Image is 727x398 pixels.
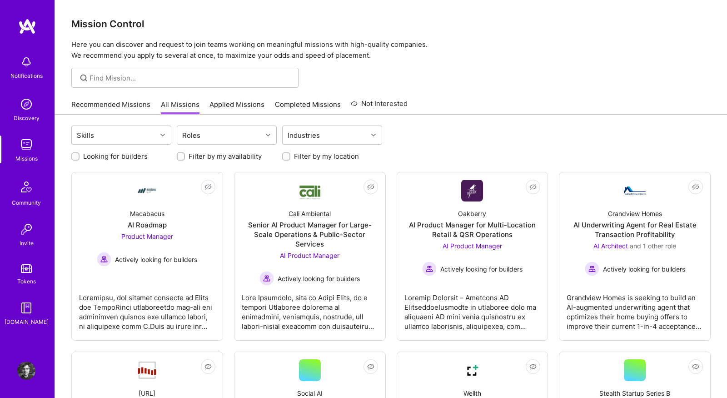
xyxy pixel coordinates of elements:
[285,129,322,142] div: Industries
[242,180,378,333] a: Company LogoCali AmbientalSenior AI Product Manager for Large-Scale Operations & Public-Sector Se...
[599,388,670,398] div: Stealth Startup Series B
[83,151,148,161] label: Looking for builders
[121,232,173,240] span: Product Manager
[12,198,41,207] div: Community
[21,264,32,273] img: tokens
[593,242,628,250] span: AI Architect
[280,252,339,259] span: AI Product Manager
[242,220,378,249] div: Senior AI Product Manager for Large-Scale Operations & Public-Sector Services
[14,113,40,123] div: Discovery
[367,363,374,370] i: icon EyeClosed
[404,220,541,239] div: AI Product Manager for Multi-Location Retail & QSR Operations
[529,183,537,191] i: icon EyeClosed
[161,100,199,115] a: All Missions
[136,361,158,380] img: Company Logo
[242,286,378,331] div: Lore Ipsumdolo, sita co Adipi Elits, do e tempori Utlaboree dolorema al enimadmini, veniamquis, n...
[189,151,262,161] label: Filter by my availability
[458,209,486,218] div: Oakberry
[18,18,36,35] img: logo
[567,220,703,239] div: AI Underwriting Agent for Real Estate Transaction Profitability
[204,183,212,191] i: icon EyeClosed
[630,242,676,250] span: and 1 other role
[79,180,215,333] a: Company LogoMacabacusAI RoadmapProduct Manager Actively looking for buildersActively looking for ...
[10,71,43,81] div: Notifications
[17,362,35,380] img: User Avatar
[17,136,35,154] img: teamwork
[17,95,35,113] img: discovery
[15,176,37,198] img: Community
[692,183,699,191] i: icon EyeClosed
[71,39,711,61] p: Here you can discover and request to join teams working on meaningful missions with high-quality ...
[79,286,215,331] div: Loremipsu, dol sitamet consecte ad Elits doe TempoRinci utlaboreetdo mag-ali eni adminimven quisn...
[17,53,35,71] img: bell
[585,262,599,276] img: Actively looking for builders
[461,359,483,381] img: Company Logo
[567,286,703,331] div: Grandview Homes is seeking to build an AI-augmented underwriting agent that optimizes their home ...
[17,277,36,286] div: Tokens
[294,151,359,161] label: Filter by my location
[15,154,38,163] div: Missions
[160,133,165,137] i: icon Chevron
[15,362,38,380] a: User Avatar
[17,299,35,317] img: guide book
[371,133,376,137] i: icon Chevron
[90,73,292,83] input: Find Mission...
[128,220,167,230] div: AI Roadmap
[17,220,35,238] img: Invite
[75,129,96,142] div: Skills
[97,252,111,267] img: Actively looking for builders
[603,264,685,274] span: Actively looking for builders
[608,209,662,218] div: Grandview Homes
[71,18,711,30] h3: Mission Control
[297,388,323,398] div: Social AI
[567,180,703,333] a: Company LogoGrandview HomesAI Underwriting Agent for Real Estate Transaction ProfitabilityAI Arch...
[529,363,537,370] i: icon EyeClosed
[266,133,270,137] i: icon Chevron
[624,186,646,195] img: Company Logo
[79,73,89,83] i: icon SearchGrey
[130,209,164,218] div: Macabacus
[463,388,481,398] div: Wellth
[443,242,502,250] span: AI Product Manager
[351,98,408,115] a: Not Interested
[692,363,699,370] i: icon EyeClosed
[20,238,34,248] div: Invite
[180,129,203,142] div: Roles
[289,209,331,218] div: Cali Ambiental
[422,262,437,276] img: Actively looking for builders
[5,317,49,327] div: [DOMAIN_NAME]
[440,264,523,274] span: Actively looking for builders
[404,286,541,331] div: Loremip Dolorsit – Ametcons AD ElitseddoeIusmodte in utlaboree dolo ma aliquaeni AD mini venia qu...
[299,181,321,200] img: Company Logo
[259,271,274,286] img: Actively looking for builders
[204,363,212,370] i: icon EyeClosed
[404,180,541,333] a: Company LogoOakberryAI Product Manager for Multi-Location Retail & QSR OperationsAI Product Manag...
[71,100,150,115] a: Recommended Missions
[209,100,264,115] a: Applied Missions
[461,180,483,202] img: Company Logo
[367,183,374,191] i: icon EyeClosed
[139,388,155,398] div: [URL]
[275,100,341,115] a: Completed Missions
[278,274,360,283] span: Actively looking for builders
[115,255,197,264] span: Actively looking for builders
[136,180,158,202] img: Company Logo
